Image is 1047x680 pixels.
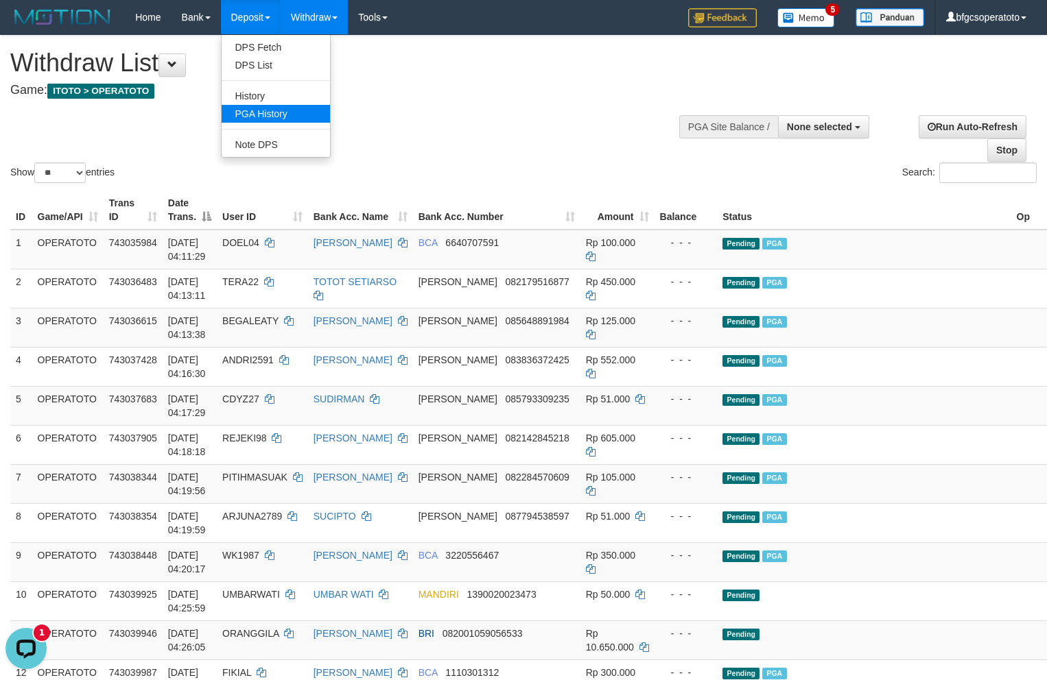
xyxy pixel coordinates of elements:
[222,56,330,74] a: DPS List
[722,472,760,484] span: Pending
[722,394,760,406] span: Pending
[32,230,104,269] td: OPERATOTO
[222,433,267,444] span: REJEKI98
[586,628,634,653] span: Rp 10.650.000
[586,472,635,483] span: Rp 105.000
[987,138,1026,162] a: Stop
[762,433,786,445] span: Marked by bfgmia
[586,276,635,287] span: Rp 450.000
[10,581,32,620] td: 10
[32,308,104,347] td: OPERATOTO
[163,191,217,230] th: Date Trans.: activate to sort column descending
[109,237,157,248] span: 743035984
[419,511,497,522] span: [PERSON_NAME]
[586,237,635,248] span: Rp 100.000
[32,347,104,386] td: OPERATOTO
[10,308,32,347] td: 3
[505,433,569,444] span: Copy 082142845218 to clipboard
[314,628,392,639] a: [PERSON_NAME]
[902,162,1037,183] label: Search:
[419,589,459,600] span: MANDIRI
[688,8,757,27] img: Feedback.jpg
[413,191,580,230] th: Bank Acc. Number: activate to sort column ascending
[314,472,392,483] a: [PERSON_NAME]
[722,433,760,445] span: Pending
[314,237,392,248] a: [PERSON_NAME]
[10,542,32,581] td: 9
[660,470,712,484] div: - - -
[109,628,157,639] span: 743039946
[168,354,206,379] span: [DATE] 04:16:30
[722,277,760,289] span: Pending
[722,590,760,601] span: Pending
[10,230,32,269] td: 1
[10,7,115,27] img: MOTION_logo.png
[825,3,840,16] span: 5
[717,191,1011,230] th: Status
[32,191,104,230] th: Game/API: activate to sort column ascending
[445,550,499,561] span: Copy 3220556467 to clipboard
[109,393,157,404] span: 743037683
[222,667,251,678] span: FIKIAL
[939,162,1037,183] input: Search:
[586,354,635,365] span: Rp 552.000
[505,354,569,365] span: Copy 083836372425 to clipboard
[314,589,374,600] a: UMBAR WATI
[34,2,50,19] div: New messages notification
[660,587,712,601] div: - - -
[10,162,115,183] label: Show entries
[32,269,104,308] td: OPERATOTO
[586,511,631,522] span: Rp 51.000
[586,667,635,678] span: Rp 300.000
[109,511,157,522] span: 743038354
[419,393,497,404] span: [PERSON_NAME]
[314,393,365,404] a: SUDIRMAN
[505,276,569,287] span: Copy 082179516877 to clipboard
[762,238,786,250] span: Marked by bfgmia
[222,315,279,326] span: BEGALEATY
[168,628,206,653] span: [DATE] 04:26:05
[778,115,869,138] button: None selected
[168,550,206,574] span: [DATE] 04:20:17
[419,433,497,444] span: [PERSON_NAME]
[10,49,684,77] h1: Withdraw List
[314,550,392,561] a: [PERSON_NAME]
[109,589,157,600] span: 743039925
[660,666,712,679] div: - - -
[10,84,684,97] h4: Game:
[314,315,392,326] a: [PERSON_NAME]
[660,275,712,289] div: - - -
[660,314,712,328] div: - - -
[762,668,786,679] span: Marked by bfgmia
[222,628,279,639] span: ORANGGILA
[222,589,280,600] span: UMBARWATI
[314,667,392,678] a: [PERSON_NAME]
[505,472,569,483] span: Copy 082284570609 to clipboard
[314,276,397,287] a: TOTOT SETIARSO
[109,354,157,365] span: 743037428
[443,628,523,639] span: Copy 082001059056533 to clipboard
[762,355,786,367] span: Marked by bfgmia
[419,237,438,248] span: BCA
[10,503,32,542] td: 8
[586,433,635,444] span: Rp 605.000
[47,84,154,99] span: ITOTO > OPERATOTO
[168,276,206,301] span: [DATE] 04:13:11
[32,542,104,581] td: OPERATOTO
[505,315,569,326] span: Copy 085648891984 to clipboard
[168,511,206,535] span: [DATE] 04:19:59
[5,5,47,47] button: Open LiveChat chat widget
[10,269,32,308] td: 2
[217,191,308,230] th: User ID: activate to sort column ascending
[660,431,712,445] div: - - -
[222,354,274,365] span: ANDRI2591
[660,509,712,523] div: - - -
[586,550,635,561] span: Rp 350.000
[586,589,631,600] span: Rp 50.000
[222,87,330,105] a: History
[314,354,392,365] a: [PERSON_NAME]
[419,550,438,561] span: BCA
[919,115,1026,138] a: Run Auto-Refresh
[655,191,718,230] th: Balance
[168,433,206,457] span: [DATE] 04:18:18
